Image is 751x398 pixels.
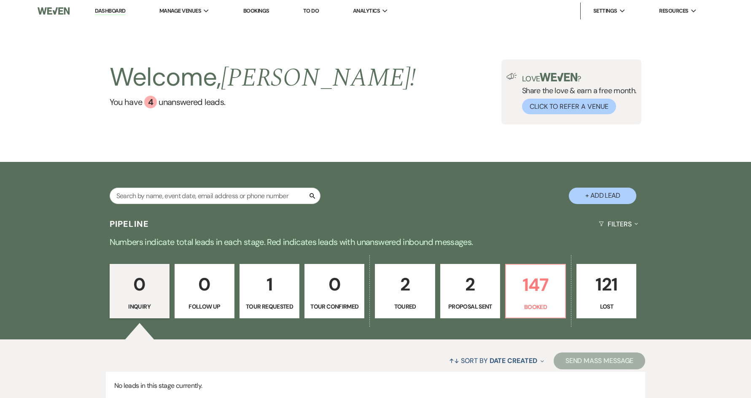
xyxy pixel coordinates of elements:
a: 1Tour Requested [240,264,299,319]
a: 147Booked [505,264,566,319]
a: 2Toured [375,264,435,319]
span: ↑↓ [449,356,459,365]
p: 147 [511,271,560,299]
p: 0 [115,270,164,298]
p: Numbers indicate total leads in each stage. Red indicates leads with unanswered inbound messages. [72,235,679,249]
p: 2 [380,270,429,298]
button: Filters [595,213,641,235]
p: Lost [582,302,631,311]
a: 0Inquiry [110,264,170,319]
span: Resources [659,7,688,15]
p: Inquiry [115,302,164,311]
span: Settings [593,7,617,15]
p: Proposal Sent [446,302,495,311]
a: Dashboard [95,7,125,15]
p: Follow Up [180,302,229,311]
button: Click to Refer a Venue [522,99,616,114]
span: Manage Venues [159,7,201,15]
img: weven-logo-green.svg [540,73,577,81]
span: Analytics [353,7,380,15]
h3: Pipeline [110,218,149,230]
div: 4 [144,96,157,108]
p: Tour Requested [245,302,294,311]
p: Love ? [522,73,637,83]
button: + Add Lead [569,188,636,204]
a: You have 4 unanswered leads. [110,96,416,108]
p: Toured [380,302,429,311]
span: Date Created [490,356,537,365]
a: Bookings [243,7,269,14]
div: Share the love & earn a free month. [517,73,637,114]
button: Send Mass Message [554,352,646,369]
a: 0Tour Confirmed [304,264,364,319]
p: Booked [511,302,560,312]
p: 0 [310,270,359,298]
a: To Do [303,7,319,14]
a: 2Proposal Sent [440,264,500,319]
p: Tour Confirmed [310,302,359,311]
a: 0Follow Up [175,264,234,319]
p: 1 [245,270,294,298]
img: Weven Logo [38,2,70,20]
p: 2 [446,270,495,298]
button: Sort By Date Created [446,350,547,372]
p: 121 [582,270,631,298]
input: Search by name, event date, email address or phone number [110,188,320,204]
span: [PERSON_NAME] ! [221,59,416,97]
p: 0 [180,270,229,298]
img: loud-speaker-illustration.svg [506,73,517,80]
h2: Welcome, [110,59,416,96]
a: 121Lost [576,264,636,319]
